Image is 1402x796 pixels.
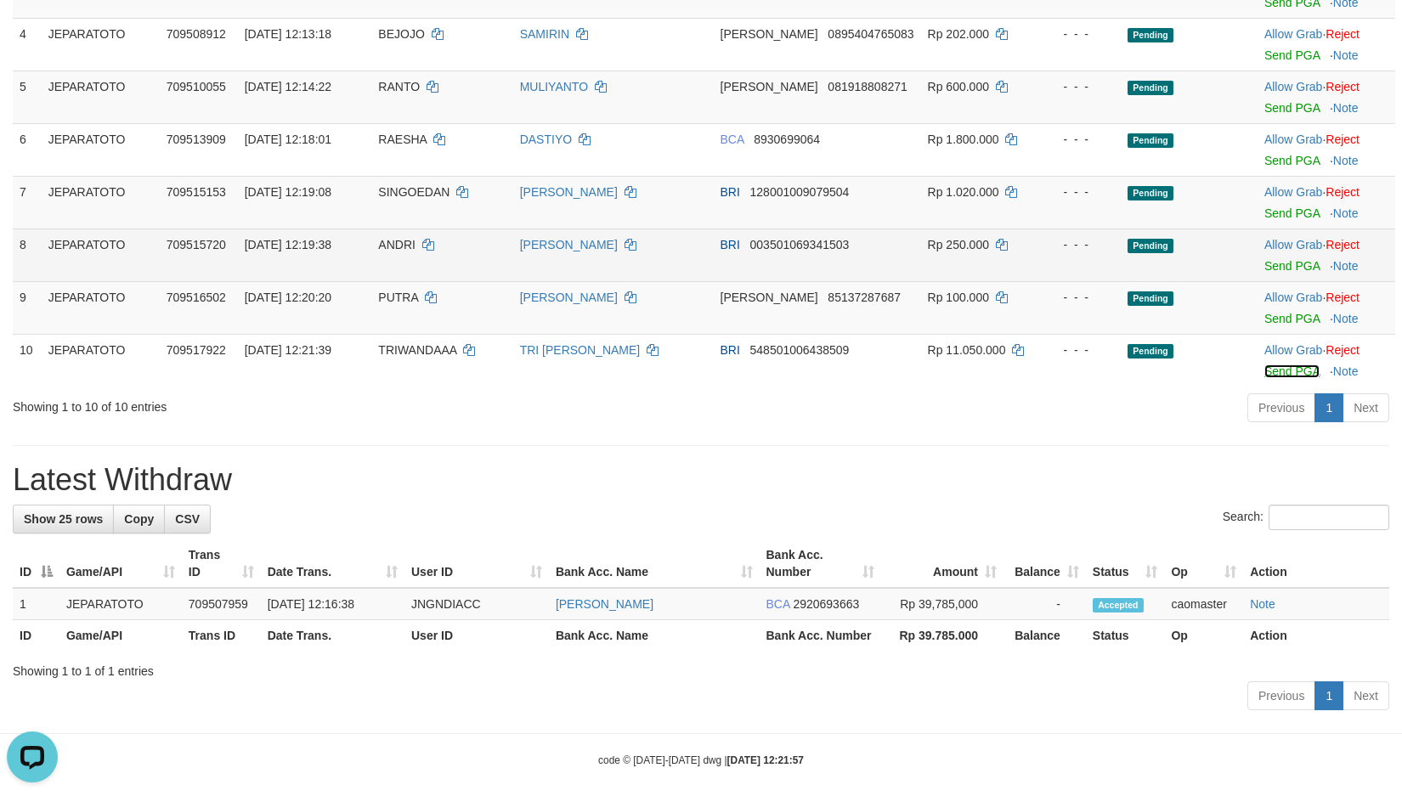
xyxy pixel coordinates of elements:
a: Send PGA [1264,259,1320,273]
td: 8 [13,229,42,281]
span: Copy 0895404765083 to clipboard [828,27,913,41]
th: Game/API [59,620,182,652]
td: JNGNDIACC [404,588,549,620]
input: Search: [1269,505,1389,530]
td: · [1258,334,1395,387]
span: Copy 2920693663 to clipboard [793,597,859,611]
span: · [1264,133,1326,146]
div: Showing 1 to 1 of 1 entries [13,656,1389,680]
a: Allow Grab [1264,80,1322,93]
td: 1 [13,588,59,620]
span: [DATE] 12:19:08 [245,185,331,199]
div: - - - [1046,342,1114,358]
span: ANDRI [378,238,416,251]
a: Reject [1326,343,1360,357]
th: Action [1243,620,1389,652]
a: Note [1333,206,1359,220]
a: [PERSON_NAME] [556,597,653,611]
div: - - - [1046,25,1114,42]
a: Reject [1326,291,1360,304]
span: 709516502 [167,291,226,304]
span: Accepted [1093,598,1144,613]
th: Op [1164,620,1243,652]
span: · [1264,80,1326,93]
span: [PERSON_NAME] [721,80,818,93]
a: Next [1343,681,1389,710]
div: Showing 1 to 10 of 10 entries [13,392,572,415]
td: JEPARATOTO [59,588,182,620]
span: Rp 202.000 [928,27,989,41]
td: · [1258,18,1395,71]
span: PUTRA [378,291,418,304]
th: Trans ID: activate to sort column ascending [182,539,261,588]
th: ID: activate to sort column descending [13,539,59,588]
a: 1 [1314,681,1343,710]
th: Date Trans. [261,620,404,652]
a: Send PGA [1264,364,1320,378]
div: - - - [1046,236,1114,253]
span: Rp 600.000 [928,80,989,93]
a: 1 [1314,393,1343,422]
span: Copy 081918808271 to clipboard [828,80,907,93]
span: BCA [766,597,790,611]
span: Pending [1128,133,1173,148]
span: RAESHA [378,133,427,146]
small: code © [DATE]-[DATE] dwg | [598,754,804,766]
span: [DATE] 12:14:22 [245,80,331,93]
td: JEPARATOTO [42,281,160,334]
a: Note [1333,364,1359,378]
th: Trans ID [182,620,261,652]
div: - - - [1046,131,1114,148]
td: Rp 39,785,000 [881,588,1003,620]
a: Allow Grab [1264,343,1322,357]
span: BRI [721,343,740,357]
a: Note [1333,48,1359,62]
th: Date Trans.: activate to sort column ascending [261,539,404,588]
a: Show 25 rows [13,505,114,533]
td: JEPARATOTO [42,176,160,229]
a: Reject [1326,80,1360,93]
td: · [1258,71,1395,123]
th: ID [13,620,59,652]
td: - [1003,588,1086,620]
a: CSV [164,505,211,533]
a: SAMIRIN [520,27,569,41]
a: Send PGA [1264,312,1320,325]
span: Pending [1128,28,1173,42]
span: [PERSON_NAME] [721,27,818,41]
span: Copy 548501006438509 to clipboard [750,343,850,357]
span: Rp 250.000 [928,238,989,251]
a: Previous [1247,393,1315,422]
a: [PERSON_NAME] [520,185,618,199]
span: · [1264,27,1326,41]
a: Reject [1326,238,1360,251]
span: 709515153 [167,185,226,199]
a: Allow Grab [1264,291,1322,304]
a: Reject [1326,27,1360,41]
a: Allow Grab [1264,133,1322,146]
td: · [1258,229,1395,281]
span: Rp 1.800.000 [928,133,999,146]
a: DASTIYO [520,133,572,146]
span: Pending [1128,344,1173,358]
th: Bank Acc. Number: activate to sort column ascending [760,539,882,588]
td: 10 [13,334,42,387]
td: caomaster [1164,588,1243,620]
a: Note [1250,597,1275,611]
span: SINGOEDAN [378,185,449,199]
span: Copy 8930699064 to clipboard [754,133,820,146]
span: · [1264,185,1326,199]
td: JEPARATOTO [42,18,160,71]
th: Bank Acc. Number [760,620,882,652]
label: Search: [1223,505,1389,530]
strong: [DATE] 12:21:57 [727,754,804,766]
td: JEPARATOTO [42,123,160,176]
span: BRI [721,238,740,251]
span: · [1264,343,1326,357]
span: Copy [124,512,154,526]
a: Send PGA [1264,48,1320,62]
th: Balance: activate to sort column ascending [1003,539,1086,588]
a: Reject [1326,185,1360,199]
a: Send PGA [1264,206,1320,220]
a: Allow Grab [1264,27,1322,41]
